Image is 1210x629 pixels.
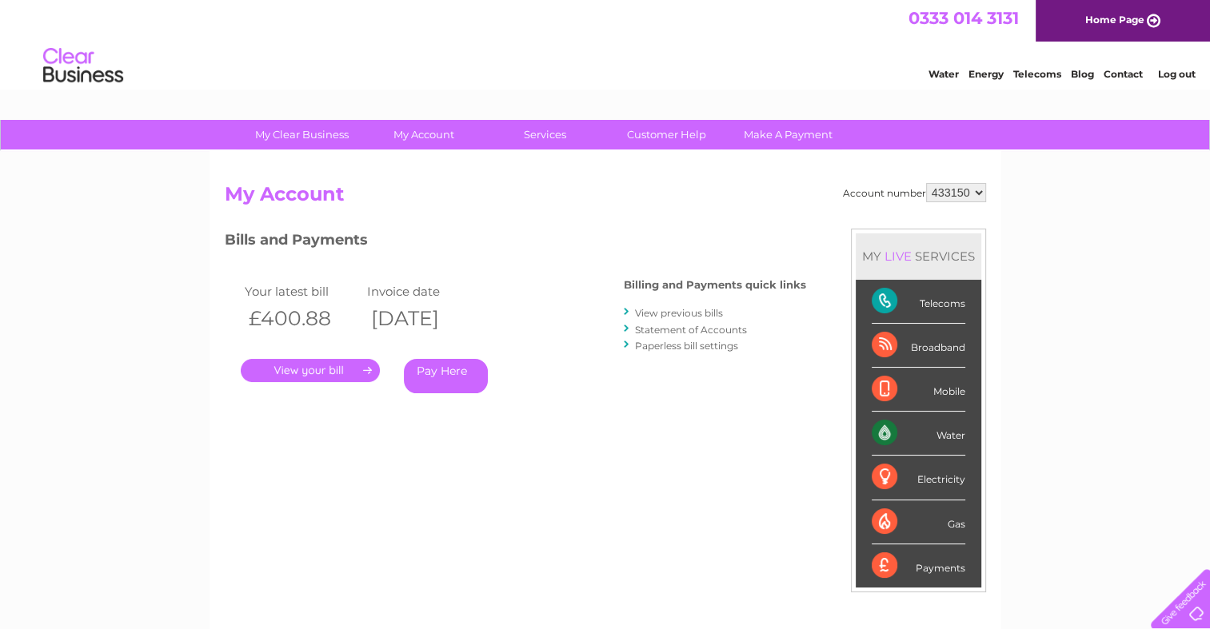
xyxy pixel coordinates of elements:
div: Telecoms [872,280,965,324]
div: LIVE [881,249,915,264]
td: Your latest bill [241,281,364,302]
a: Contact [1104,68,1143,80]
a: Customer Help [601,120,733,149]
th: £400.88 [241,302,364,335]
a: Paperless bill settings [635,340,738,352]
td: Invoice date [363,281,486,302]
a: My Clear Business [236,120,368,149]
div: Electricity [872,456,965,500]
a: Blog [1071,68,1094,80]
div: Clear Business is a trading name of Verastar Limited (registered in [GEOGRAPHIC_DATA] No. 3667643... [228,9,984,78]
h4: Billing and Payments quick links [624,279,806,291]
div: Mobile [872,368,965,412]
a: Make A Payment [722,120,854,149]
h3: Bills and Payments [225,229,806,257]
div: Account number [843,183,986,202]
a: Log out [1157,68,1195,80]
a: View previous bills [635,307,723,319]
div: Gas [872,500,965,544]
a: Telecoms [1013,68,1061,80]
a: Services [479,120,611,149]
div: Water [872,412,965,456]
a: Water [928,68,959,80]
a: My Account [357,120,489,149]
th: [DATE] [363,302,486,335]
div: Payments [872,544,965,587]
img: logo.png [42,42,124,90]
div: MY SERVICES [856,233,981,279]
a: Statement of Accounts [635,324,747,336]
a: Pay Here [404,359,488,393]
h2: My Account [225,183,986,213]
a: . [241,359,380,382]
a: Energy [968,68,1004,80]
div: Broadband [872,324,965,368]
a: 0333 014 3131 [908,8,1019,28]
